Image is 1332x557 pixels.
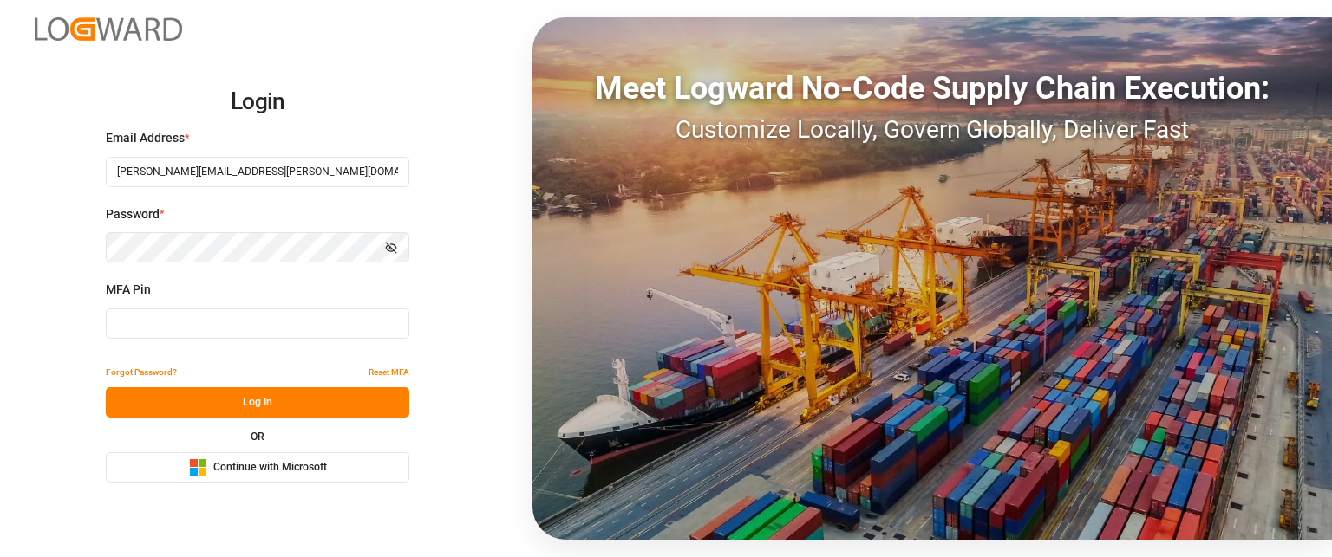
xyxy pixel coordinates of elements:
[532,112,1332,148] div: Customize Locally, Govern Globally, Deliver Fast
[106,452,409,483] button: Continue with Microsoft
[106,387,409,418] button: Log In
[106,74,409,130] h2: Login
[35,17,182,41] img: Logward_new_orange.png
[106,205,160,223] span: Password
[213,460,327,476] span: Continue with Microsoft
[106,281,151,299] span: MFA Pin
[532,65,1332,112] div: Meet Logward No-Code Supply Chain Execution:
[106,157,409,187] input: Enter your email
[106,357,177,387] button: Forgot Password?
[106,129,185,147] span: Email Address
[369,357,409,387] button: Reset MFA
[251,431,264,442] small: OR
